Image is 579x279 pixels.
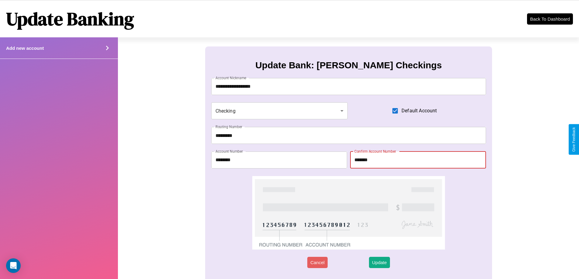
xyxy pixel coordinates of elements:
label: Account Nickname [215,75,246,80]
img: check [252,176,445,250]
span: Default Account [402,107,437,114]
label: Routing Number [215,124,242,129]
h1: Update Banking [6,6,134,31]
button: Cancel [307,257,328,268]
h3: Update Bank: [PERSON_NAME] Checkings [255,60,442,70]
div: Checking [211,102,348,119]
label: Confirm Account Number [354,149,396,154]
div: Open Intercom Messenger [6,258,21,273]
button: Update [369,257,390,268]
label: Account Number [215,149,243,154]
h4: Add new account [6,46,44,51]
div: Give Feedback [572,127,576,152]
button: Back To Dashboard [527,13,573,25]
